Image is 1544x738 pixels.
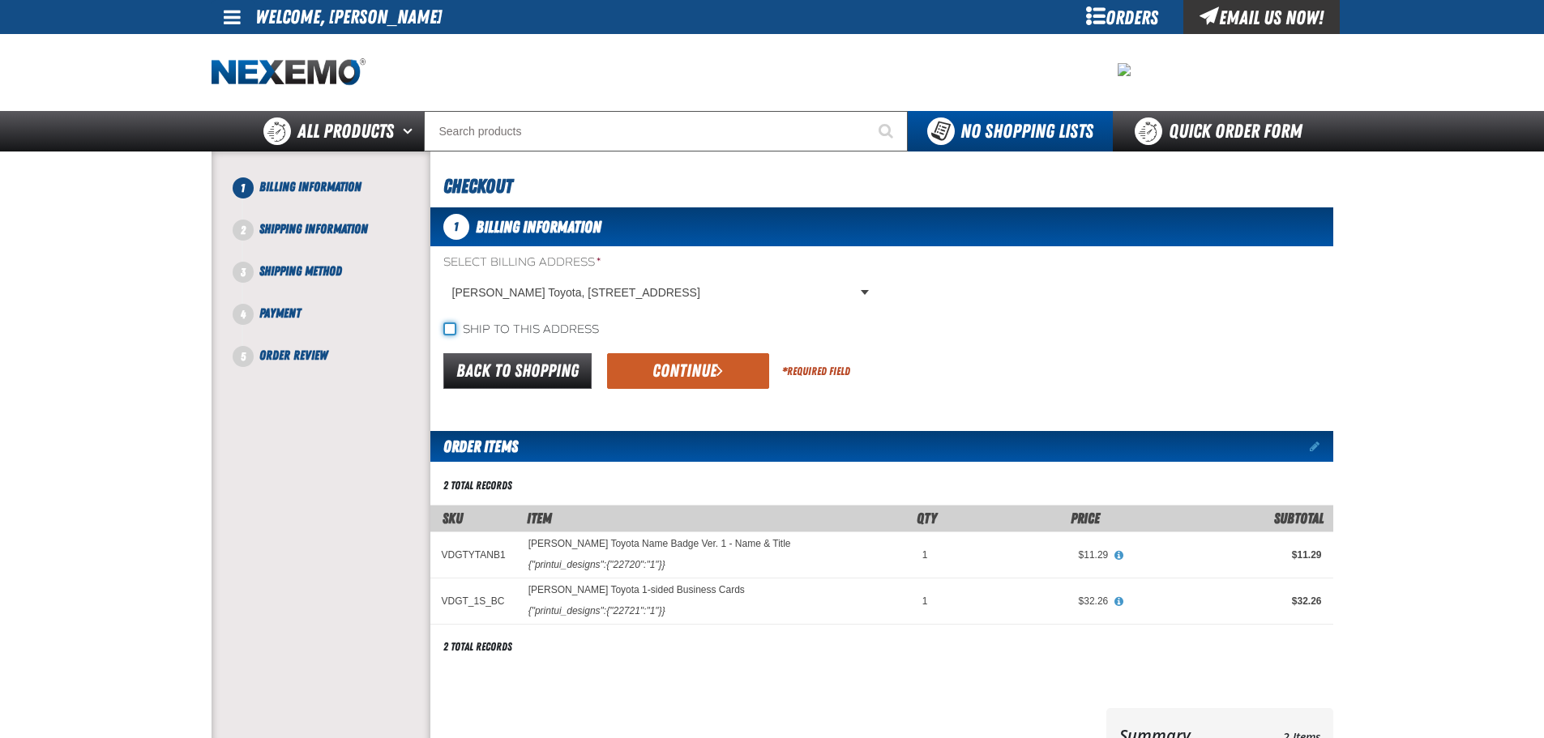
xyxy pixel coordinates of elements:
span: 2 [233,220,254,241]
button: Continue [607,353,769,389]
nav: Checkout steps. Current step is Billing Information. Step 1 of 5 [231,177,430,365]
span: Price [1071,510,1100,527]
span: 1 [443,214,469,240]
span: Order Review [259,348,327,363]
button: Open All Products pages [397,111,424,151]
div: {"printui_designs":{"22721":"1"}} [528,604,665,617]
input: Search [424,111,908,151]
li: Billing Information. Step 1 of 5. Not Completed [243,177,430,220]
button: You do not have available Shopping Lists. Open to Create a New List [908,111,1113,151]
div: {"printui_designs":{"22720":"1"}} [528,558,665,571]
label: Select Billing Address [443,255,875,271]
a: Edit items [1310,441,1333,452]
button: View All Prices for Vandergriff Toyota 1-sided Business Cards [1108,595,1129,609]
a: Home [212,58,366,87]
a: [PERSON_NAME] Toyota 1-sided Business Cards [528,585,745,596]
span: Billing Information [476,217,601,237]
span: No Shopping Lists [960,120,1093,143]
span: 3 [233,262,254,283]
td: VDGT_1S_BC [430,578,517,625]
span: Checkout [443,175,512,198]
div: $32.26 [1131,595,1321,608]
span: 1 [233,177,254,198]
label: Ship to this address [443,322,599,338]
span: All Products [297,117,394,146]
a: SKU [443,510,463,527]
span: Shipping Information [259,221,368,237]
a: [PERSON_NAME] Toyota Name Badge Ver. 1 - Name & Title [528,539,791,550]
td: VDGTYTANB1 [430,531,517,578]
input: Ship to this address [443,322,456,335]
span: 1 [922,595,928,607]
div: 2 total records [443,639,512,655]
span: Billing Information [259,179,361,194]
button: Start Searching [867,111,908,151]
h2: Order Items [430,431,518,462]
div: $32.26 [950,595,1108,608]
span: Payment [259,305,301,321]
img: 2478c7e4e0811ca5ea97a8c95d68d55a.jpeg [1118,63,1131,76]
span: 1 [922,549,928,561]
a: Back to Shopping [443,353,592,389]
li: Shipping Method. Step 3 of 5. Not Completed [243,262,430,304]
div: $11.29 [950,548,1108,561]
img: Nexemo logo [212,58,366,87]
div: Required Field [782,364,850,379]
div: $11.29 [1131,548,1321,561]
a: Quick Order Form [1113,111,1332,151]
li: Order Review. Step 5 of 5. Not Completed [243,346,430,365]
span: 4 [233,304,254,325]
span: Shipping Method [259,263,342,279]
div: 2 total records [443,478,512,493]
span: Subtotal [1274,510,1324,527]
button: View All Prices for Vandergriff Toyota Name Badge Ver. 1 - Name & Title [1108,548,1129,563]
li: Payment. Step 4 of 5. Not Completed [243,304,430,346]
span: Qty [917,510,937,527]
span: 5 [233,346,254,367]
span: Item [527,510,552,527]
span: [PERSON_NAME] Toyota, [STREET_ADDRESS] [452,284,858,301]
li: Shipping Information. Step 2 of 5. Not Completed [243,220,430,262]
